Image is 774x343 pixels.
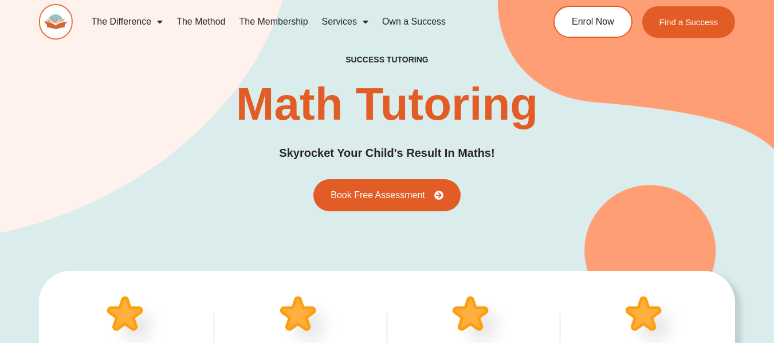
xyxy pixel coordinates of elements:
a: Book Free Assessment [313,179,461,211]
span: Book Free Assessment [331,191,425,200]
h2: Math Tutoring [236,81,538,127]
h4: success tutoring [345,55,428,65]
a: The Membership [233,9,315,35]
a: Enrol Now [553,6,632,38]
h3: Skyrocket Your Child's Result In Maths! [279,144,494,162]
a: Find a Success [642,6,736,38]
nav: Menu [84,9,513,35]
a: Services [315,9,375,35]
span: Enrol Now [572,17,614,26]
a: The Difference [84,9,170,35]
a: Own a Success [375,9,453,35]
span: Find a Success [659,18,718,26]
a: The Method [170,9,232,35]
